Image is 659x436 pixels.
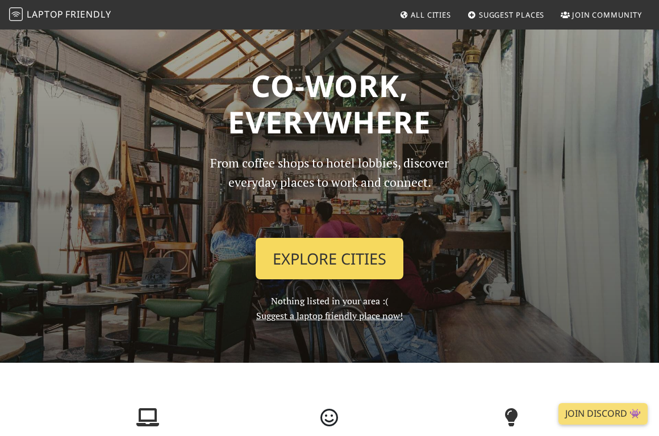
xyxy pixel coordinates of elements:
[256,238,403,280] a: Explore Cities
[395,5,456,25] a: All Cities
[558,403,648,425] a: Join Discord 👾
[556,5,647,25] a: Join Community
[64,68,595,140] h1: Co-work, Everywhere
[411,10,451,20] span: All Cities
[572,10,642,20] span: Join Community
[193,153,466,323] div: Nothing listed in your area :(
[9,5,111,25] a: LaptopFriendly LaptopFriendly
[65,8,111,20] span: Friendly
[9,7,23,21] img: LaptopFriendly
[256,309,403,322] a: Suggest a laptop friendly place now!
[200,153,459,229] p: From coffee shops to hotel lobbies, discover everyday places to work and connect.
[479,10,545,20] span: Suggest Places
[463,5,549,25] a: Suggest Places
[27,8,64,20] span: Laptop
